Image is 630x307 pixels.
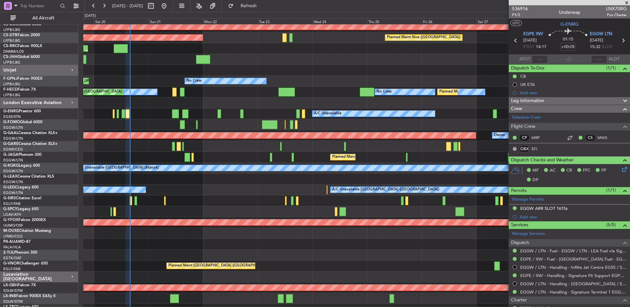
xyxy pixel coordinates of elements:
[3,283,36,287] a: LX-GBHFalcon 7X
[3,240,31,244] a: P4-AUAMD-87
[3,158,23,163] a: EGGW/LTN
[601,167,606,174] span: FP
[112,3,143,9] span: [DATE] - [DATE]
[3,60,20,65] a: LFPB/LBG
[3,294,16,298] span: LX-INB
[3,218,18,222] span: G-YFOX
[3,142,58,146] a: G-GARECessna Citation XLS+
[3,229,51,233] a: M-OUSECitation Mustang
[602,44,613,50] span: ELDT
[3,299,23,304] a: EDLW/DTM
[511,156,574,164] span: Dispatch Checks and Weather
[590,44,600,50] span: 15:32
[520,289,627,295] a: EGGW / LTN - Handling - Signature Terminal 1 EGGW / LTN
[523,31,543,38] span: EGPE INV
[511,221,528,229] span: Services
[606,12,627,18] span: Pos Charter
[3,44,17,48] span: CS-RRC
[3,218,46,222] a: G-YFOXFalcon 2000EX
[367,18,422,24] div: Thu 25
[520,265,627,270] a: EGGW / LTN - Handling - Inflite Jet Centre EGSS / STN
[563,36,573,43] span: 01:15
[3,262,19,265] span: G-VNOR
[511,239,529,247] span: Dispatch
[332,185,439,195] div: A/C Unavailable [GEOGRAPHIC_DATA] ([GEOGRAPHIC_DATA])
[3,38,20,43] a: LFPB/LBG
[3,175,17,179] span: G-LEAX
[3,109,41,113] a: G-ENRGPraetor 600
[3,175,54,179] a: G-LEAXCessna Citation XLS
[3,185,39,189] a: G-LEGCLegacy 600
[520,73,526,79] div: CB
[606,65,616,71] span: (1/1)
[512,231,545,237] a: Manage Services
[17,16,70,20] span: All Aircraft
[3,288,23,293] a: EDLW/DTM
[494,130,505,140] div: Owner
[3,33,40,37] a: CS-DTRFalcon 2000
[3,190,23,195] a: EGGW/LTN
[258,18,312,24] div: Tue 23
[3,22,19,26] span: CS-DOU
[3,196,41,200] a: G-SIRSCitation Excel
[532,55,548,63] input: --:--
[3,55,17,59] span: CS-JHH
[531,146,546,152] a: EFI
[7,13,72,23] button: All Aircraft
[3,212,21,217] a: LGAV/ATH
[3,27,20,32] a: LFPB/LBG
[20,1,58,11] input: Trip Number
[3,147,23,152] a: EGNR/CEG
[3,131,18,135] span: G-GAAL
[3,109,19,113] span: G-ENRG
[3,88,18,92] span: F-HECD
[606,5,627,12] span: LNX70RG
[583,167,590,174] span: FFC
[3,33,17,37] span: CS-DTR
[3,153,42,157] a: G-JAGAPhenom 300
[532,167,539,174] span: MF
[585,134,596,141] div: CS
[3,256,21,261] a: EGTK/OXF
[149,18,203,24] div: Sun 21
[606,187,616,194] span: (1/1)
[523,44,534,50] span: ETOT
[3,131,58,135] a: G-GAALCessna Citation XLS+
[3,245,21,250] a: FALA/HLA
[3,44,42,48] a: CS-RRCFalcon 900LX
[523,37,537,44] span: [DATE]
[3,142,18,146] span: G-GARE
[77,163,159,173] div: A/C Unavailable [GEOGRAPHIC_DATA] (Ataturk)
[3,223,23,228] a: UUMO/OSF
[3,262,48,265] a: G-VNORChallenger 650
[3,229,19,233] span: M-OUSE
[3,207,39,211] a: G-SPCYLegacy 650
[590,37,603,44] span: [DATE]
[3,234,22,239] a: LFMD/CEQ
[606,221,616,228] span: (5/5)
[168,261,272,271] div: Planned Maint [GEOGRAPHIC_DATA] ([GEOGRAPHIC_DATA])
[85,13,96,19] div: [DATE]
[3,153,18,157] span: G-JAGA
[422,18,476,24] div: Fri 26
[511,97,544,105] span: Leg Information
[519,56,530,63] span: ATOT
[3,77,17,81] span: F-GPNJ
[3,164,40,168] a: G-KGKGLegacy 600
[550,167,556,174] span: AC
[511,105,522,113] span: Crew
[520,256,627,262] a: EGPE / INV - Fuel - [GEOGRAPHIC_DATA] Fuel - EGPE / INV
[3,77,43,81] a: F-GPNJFalcon 900EX
[3,49,24,54] a: DNMM/LOS
[3,22,41,26] a: CS-DOUGlobal 6500
[532,177,538,183] span: DP
[511,187,527,195] span: Permits
[203,18,258,24] div: Mon 22
[332,152,436,162] div: Planned Maint [GEOGRAPHIC_DATA] ([GEOGRAPHIC_DATA])
[3,180,23,184] a: EGGW/LTN
[3,266,20,271] a: EGLF/FAB
[3,114,21,119] a: EGSS/STN
[3,136,23,141] a: EGGW/LTN
[3,82,20,87] a: LFPB/LBG
[94,18,149,24] div: Sat 20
